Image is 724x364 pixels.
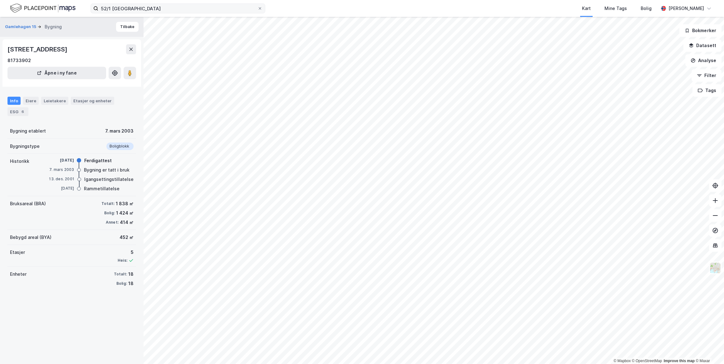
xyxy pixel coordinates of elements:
[49,186,74,191] div: [DATE]
[7,44,69,54] div: [STREET_ADDRESS]
[116,22,139,32] button: Tilbake
[692,69,722,82] button: Filter
[101,201,115,206] div: Totalt:
[7,67,106,79] button: Åpne i ny fane
[116,209,134,217] div: 1 424 ㎡
[118,258,127,263] div: Heis:
[73,98,112,104] div: Etasjer og enheter
[604,5,627,12] div: Mine Tags
[693,334,724,364] iframe: Chat Widget
[7,97,21,105] div: Info
[7,107,28,116] div: ESG
[23,97,39,105] div: Eiere
[20,109,26,115] div: 6
[10,200,46,207] div: Bruksareal (BRA)
[116,281,127,286] div: Bolig:
[668,5,704,12] div: [PERSON_NAME]
[49,158,74,163] div: [DATE]
[98,4,257,13] input: Søk på adresse, matrikkel, gårdeiere, leietakere eller personer
[128,280,134,287] div: 18
[10,234,51,241] div: Bebygd areal (BYA)
[120,219,134,226] div: 414 ㎡
[49,167,74,172] div: 7. mars 2003
[632,359,662,363] a: OpenStreetMap
[114,272,127,277] div: Totalt:
[5,24,37,30] button: Gamlehagen 15
[84,176,134,183] div: Igangsettingstillatelse
[692,84,722,97] button: Tags
[641,5,652,12] div: Bolig
[10,127,46,135] div: Bygning etablert
[41,97,68,105] div: Leietakere
[582,5,591,12] div: Kart
[679,24,722,37] button: Bokmerker
[614,359,631,363] a: Mapbox
[45,23,62,31] div: Bygning
[84,157,112,164] div: Ferdigattest
[120,234,134,241] div: 452 ㎡
[116,200,134,207] div: 1 838 ㎡
[128,270,134,278] div: 18
[709,262,721,274] img: Z
[685,54,722,67] button: Analyse
[118,249,134,256] div: 5
[10,270,27,278] div: Enheter
[693,334,724,364] div: Kontrollprogram for chat
[10,249,25,256] div: Etasjer
[10,3,76,14] img: logo.f888ab2527a4732fd821a326f86c7f29.svg
[683,39,722,52] button: Datasett
[49,176,74,182] div: 13. des. 2001
[104,211,115,216] div: Bolig:
[105,127,134,135] div: 7. mars 2003
[7,57,31,64] div: 81733902
[664,359,695,363] a: Improve this map
[84,166,130,174] div: Bygning er tatt i bruk
[10,143,40,150] div: Bygningstype
[10,158,29,165] div: Historikk
[106,220,119,225] div: Annet:
[84,185,120,192] div: Rammetillatelse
